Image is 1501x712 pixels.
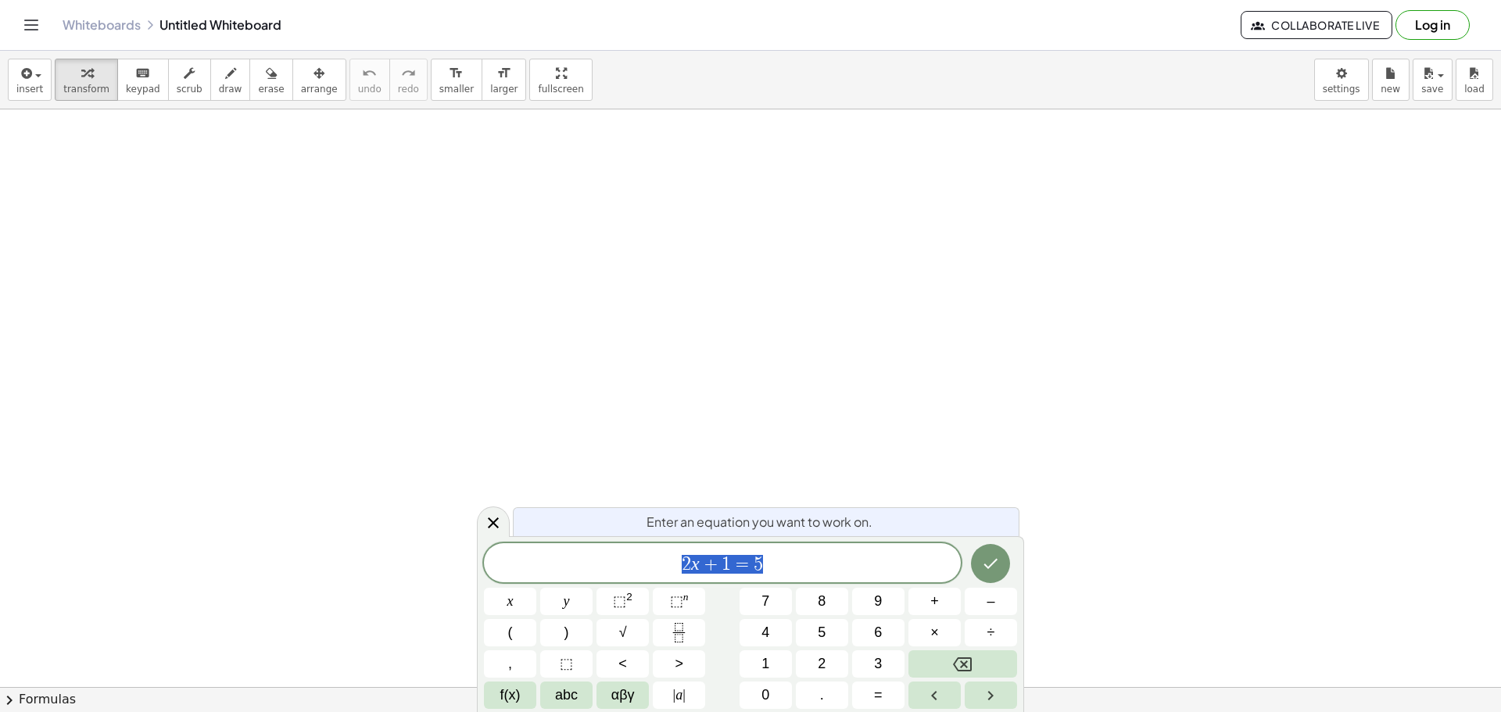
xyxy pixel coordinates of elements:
span: × [930,622,939,643]
span: load [1464,84,1485,95]
button: draw [210,59,251,101]
button: load [1456,59,1493,101]
span: αβγ [611,685,635,706]
button: Equals [852,682,905,709]
button: Plus [908,588,961,615]
button: new [1372,59,1410,101]
span: ( [508,622,513,643]
button: arrange [292,59,346,101]
span: 1 [722,555,731,574]
button: fullscreen [529,59,592,101]
span: ⬚ [560,653,573,674]
span: redo [398,84,419,95]
span: y [564,591,570,612]
span: ⬚ [670,593,683,609]
span: Collaborate Live [1254,18,1379,32]
span: Enter an equation you want to work on. [647,513,872,531]
button: Toggle navigation [19,13,44,38]
button: Collaborate Live [1241,11,1392,39]
span: + [930,591,939,612]
span: 3 [874,653,882,674]
button: 4 [740,619,792,646]
button: keyboardkeypad [117,59,169,101]
span: larger [490,84,518,95]
button: format_sizelarger [482,59,526,101]
span: 0 [761,685,769,706]
span: | [673,687,676,703]
button: Log in [1395,10,1470,40]
span: insert [16,84,43,95]
i: redo [401,64,416,83]
button: Greek alphabet [596,682,649,709]
button: 3 [852,650,905,678]
span: 6 [874,622,882,643]
span: 8 [818,591,826,612]
button: 8 [796,588,848,615]
span: 1 [761,653,769,674]
i: undo [362,64,377,83]
sup: 2 [626,591,632,603]
span: | [682,687,686,703]
button: 1 [740,650,792,678]
button: Done [971,544,1010,583]
button: Left arrow [908,682,961,709]
button: Fraction [653,619,705,646]
i: format_size [496,64,511,83]
button: 0 [740,682,792,709]
span: 2 [682,555,691,574]
button: Alphabet [540,682,593,709]
span: 7 [761,591,769,612]
button: , [484,650,536,678]
button: ) [540,619,593,646]
span: abc [555,685,578,706]
button: Times [908,619,961,646]
span: 4 [761,622,769,643]
span: undo [358,84,382,95]
var: x [691,553,700,574]
button: 6 [852,619,905,646]
i: format_size [449,64,464,83]
span: settings [1323,84,1360,95]
button: Placeholder [540,650,593,678]
button: redoredo [389,59,428,101]
button: y [540,588,593,615]
button: x [484,588,536,615]
button: Absolute value [653,682,705,709]
button: format_sizesmaller [431,59,482,101]
button: ( [484,619,536,646]
button: 7 [740,588,792,615]
span: < [618,653,627,674]
button: scrub [168,59,211,101]
button: Square root [596,619,649,646]
button: Divide [965,619,1017,646]
button: settings [1314,59,1369,101]
span: ) [564,622,569,643]
button: save [1413,59,1453,101]
span: arrange [301,84,338,95]
span: fullscreen [538,84,583,95]
span: new [1381,84,1400,95]
button: insert [8,59,52,101]
span: transform [63,84,109,95]
button: erase [249,59,292,101]
button: transform [55,59,118,101]
span: 5 [754,555,763,574]
span: keypad [126,84,160,95]
button: 5 [796,619,848,646]
span: draw [219,84,242,95]
span: ⬚ [613,593,626,609]
span: . [820,685,824,706]
button: Minus [965,588,1017,615]
button: Right arrow [965,682,1017,709]
button: Greater than [653,650,705,678]
button: Less than [596,650,649,678]
span: , [508,653,512,674]
span: 9 [874,591,882,612]
span: f(x) [500,685,521,706]
span: √ [619,622,627,643]
span: = [874,685,883,706]
button: . [796,682,848,709]
span: + [700,555,722,574]
span: ÷ [987,622,995,643]
a: Whiteboards [63,17,141,33]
